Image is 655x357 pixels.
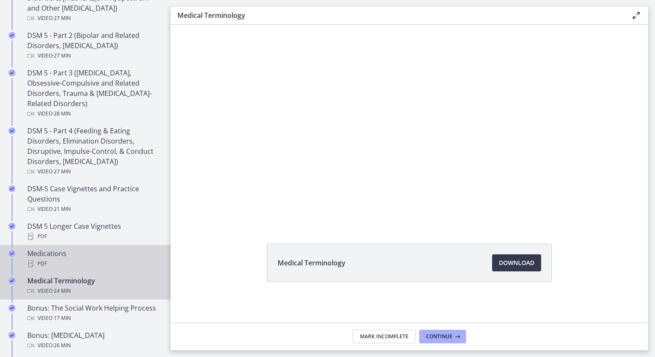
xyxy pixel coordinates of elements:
[27,184,160,214] div: DSM-5 Case Vignettes and Practice Questions
[52,286,71,296] span: · 24 min
[353,330,416,343] button: Mark Incomplete
[27,68,160,119] div: DSM 5 - Part 3 ([MEDICAL_DATA], Obsessive-Compulsive and Related Disorders, Trauma & [MEDICAL_DAT...
[52,204,71,214] span: · 21 min
[27,30,160,61] div: DSM 5 - Part 2 (Bipolar and Related Disorders, [MEDICAL_DATA])
[27,330,160,351] div: Bonus: [MEDICAL_DATA]
[27,167,160,177] div: Video
[52,167,71,177] span: · 27 min
[52,340,71,351] span: · 26 min
[9,277,15,284] i: Completed
[9,305,15,311] i: Completed
[426,333,452,340] span: Continue
[492,254,541,271] a: Download
[27,259,160,269] div: PDF
[52,13,71,23] span: · 27 min
[27,126,160,177] div: DSM 5 - Part 4 (Feeding & Eating Disorders, Elimination Disorders, Disruptive, Impulse-Control, &...
[52,51,71,61] span: · 27 min
[9,250,15,257] i: Completed
[9,185,15,192] i: Completed
[27,221,160,242] div: DSM 5 Longer Case Vignettes
[27,276,160,296] div: Medical Terminology
[27,313,160,323] div: Video
[360,333,409,340] span: Mark Incomplete
[499,258,534,268] span: Download
[27,13,160,23] div: Video
[9,69,15,76] i: Completed
[177,10,617,20] h3: Medical Terminology
[27,204,160,214] div: Video
[419,330,466,343] button: Continue
[9,223,15,230] i: Completed
[9,127,15,134] i: Completed
[278,258,345,268] span: Medical Terminology
[27,340,160,351] div: Video
[52,109,71,119] span: · 28 min
[27,248,160,269] div: Medications
[27,303,160,323] div: Bonus: The Social Work Helping Process
[27,286,160,296] div: Video
[27,231,160,242] div: PDF
[27,109,160,119] div: Video
[9,32,15,39] i: Completed
[52,313,71,323] span: · 17 min
[9,332,15,339] i: Completed
[27,51,160,61] div: Video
